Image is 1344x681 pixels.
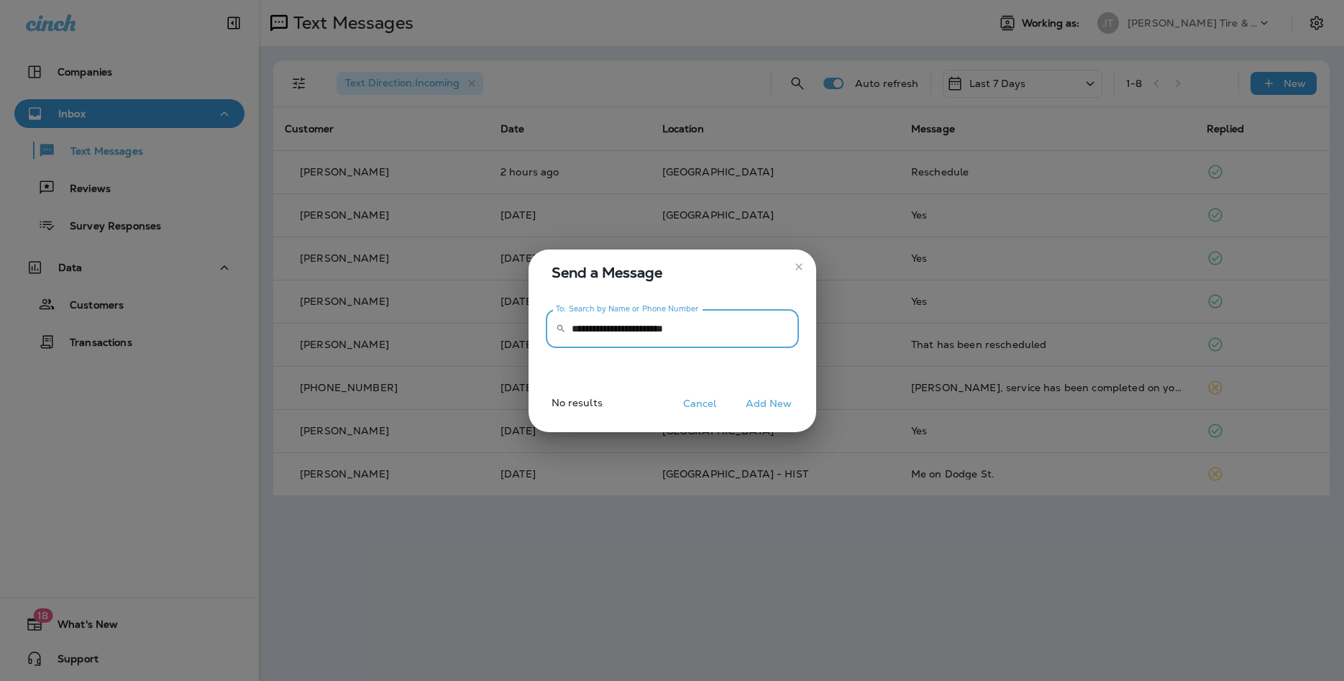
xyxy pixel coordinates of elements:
[673,393,727,415] button: Cancel
[787,255,810,278] button: close
[556,303,699,314] label: To: Search by Name or Phone Number
[739,393,800,415] button: Add New
[552,261,799,284] span: Send a Message
[523,397,603,420] p: No results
